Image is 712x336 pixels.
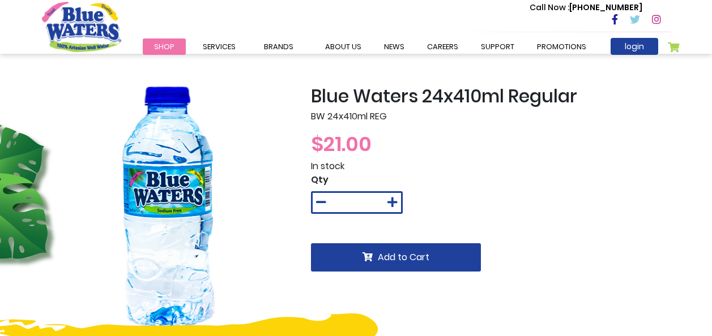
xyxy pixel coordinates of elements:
h2: Blue Waters 24x410ml Regular [311,85,671,107]
span: Qty [311,173,329,186]
span: Add to Cart [378,251,429,264]
p: [PHONE_NUMBER] [530,2,642,14]
a: careers [416,38,470,55]
span: Call Now : [530,2,569,13]
a: Promotions [526,38,598,55]
p: BW 24x410ml REG [311,110,671,123]
a: News [373,38,416,55]
span: Services [203,41,236,52]
span: In stock [311,160,344,173]
span: Brands [264,41,293,52]
a: support [470,38,526,55]
a: login [611,38,658,55]
span: $21.00 [311,130,372,158]
a: about us [314,38,373,55]
span: Shop [154,41,174,52]
a: store logo [42,2,121,51]
button: Add to Cart [311,243,481,272]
